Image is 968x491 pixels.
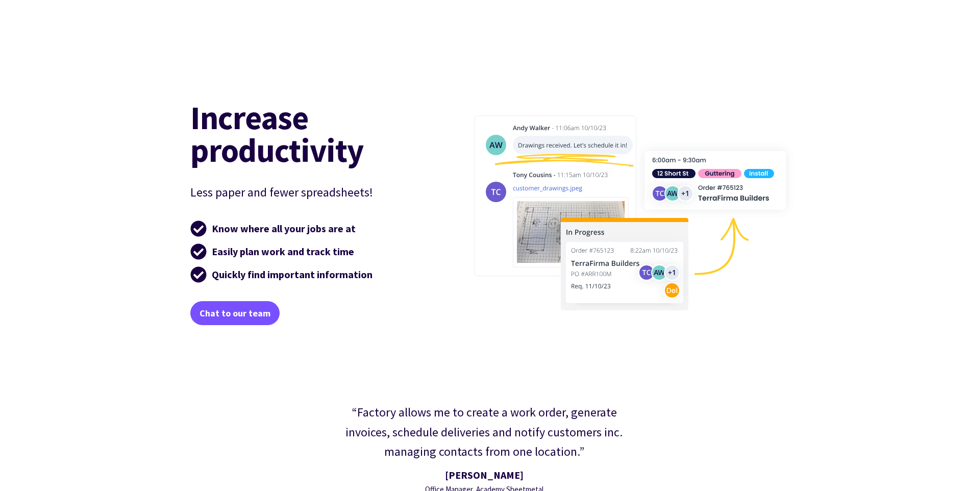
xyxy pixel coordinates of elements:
iframe: Chat Widget [798,381,968,491]
strong: [PERSON_NAME] [445,469,524,481]
a: Chat to our team [190,301,280,325]
p: Less paper and fewer spreadsheets! [190,183,426,202]
strong: Easily plan work and track time [212,245,354,258]
div: “Factory allows me to create a work order, generate invoices, schedule deliveries and notify cust... [332,403,636,461]
strong: Quickly find important information [212,268,373,281]
strong: Know where all your jobs are at [212,222,356,235]
h2: Increase productivity [190,101,426,166]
